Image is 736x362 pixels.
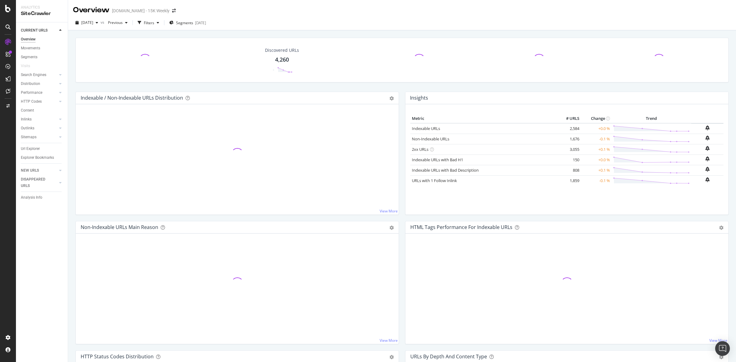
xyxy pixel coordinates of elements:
[556,175,581,186] td: 1,859
[21,125,57,131] a: Outlinks
[581,114,611,123] th: Change
[719,226,723,230] div: gear
[172,9,176,13] div: arrow-right-arrow-left
[21,81,57,87] a: Distribution
[81,224,158,230] div: Non-Indexable URLs Main Reason
[581,165,611,175] td: +0.1 %
[21,72,57,78] a: Search Engines
[273,67,274,72] div: -
[705,177,710,182] div: bell-plus
[709,338,727,343] a: View More
[556,134,581,144] td: 1,676
[73,18,101,28] button: [DATE]
[105,18,130,28] button: Previous
[410,353,487,360] div: URLs by Depth and Content Type
[73,5,109,15] div: Overview
[144,20,154,25] div: Filters
[21,81,40,87] div: Distribution
[705,146,710,151] div: bell-plus
[195,20,206,25] div: [DATE]
[581,123,611,134] td: +0.0 %
[21,176,52,189] div: DISAPPEARED URLS
[21,194,42,201] div: Analysis Info
[21,5,63,10] div: Analytics
[380,338,398,343] a: View More
[719,355,723,359] div: gear
[21,98,57,105] a: HTTP Codes
[581,154,611,165] td: +0.0 %
[715,341,730,356] div: Open Intercom Messenger
[21,27,48,34] div: CURRENT URLS
[21,134,57,140] a: Sitemaps
[105,20,123,25] span: Previous
[556,144,581,154] td: 3,055
[21,63,36,69] a: Visits
[611,114,691,123] th: Trend
[556,114,581,123] th: # URLS
[21,154,63,161] a: Explorer Bookmarks
[81,353,154,360] div: HTTP Status Codes Distribution
[21,10,63,17] div: SiteCrawler
[581,134,611,144] td: -0.1 %
[275,56,289,64] div: 4,260
[21,134,36,140] div: Sitemaps
[389,355,394,359] div: gear
[705,167,710,172] div: bell-plus
[412,167,479,173] a: Indexable URLs with Bad Description
[21,167,39,174] div: NEW URLS
[581,144,611,154] td: +0.1 %
[112,8,170,14] div: [DOMAIN_NAME] - 15K Weekly
[21,116,32,123] div: Inlinks
[81,95,183,101] div: Indexable / Non-Indexable URLs Distribution
[21,45,63,51] a: Movements
[21,146,63,152] a: Url Explorer
[21,90,57,96] a: Performance
[81,20,93,25] span: 2025 Sep. 26th
[21,154,54,161] div: Explorer Bookmarks
[265,47,299,53] div: Discovered URLs
[412,157,463,162] a: Indexable URLs with Bad H1
[410,224,512,230] div: HTML Tags Performance for Indexable URLs
[21,36,36,43] div: Overview
[389,226,394,230] div: gear
[21,36,63,43] a: Overview
[389,96,394,101] div: gear
[556,165,581,175] td: 808
[176,20,193,25] span: Segments
[21,45,40,51] div: Movements
[21,63,30,69] div: Visits
[556,123,581,134] td: 2,584
[135,18,162,28] button: Filters
[21,107,34,114] div: Content
[167,18,209,28] button: Segments[DATE]
[21,27,57,34] a: CURRENT URLS
[21,54,63,60] a: Segments
[410,94,428,102] h4: Insights
[705,135,710,140] div: bell-plus
[21,176,57,189] a: DISAPPEARED URLS
[410,114,556,123] th: Metric
[21,98,42,105] div: HTTP Codes
[21,54,37,60] div: Segments
[705,156,710,161] div: bell-plus
[21,72,46,78] div: Search Engines
[21,116,57,123] a: Inlinks
[412,126,440,131] a: Indexable URLs
[21,107,63,114] a: Content
[21,146,40,152] div: Url Explorer
[705,125,710,130] div: bell-plus
[412,178,457,183] a: URLs with 1 Follow Inlink
[556,154,581,165] td: 150
[412,147,428,152] a: 2xx URLs
[101,20,105,25] span: vs
[21,125,34,131] div: Outlinks
[21,90,42,96] div: Performance
[21,194,63,201] a: Analysis Info
[380,208,398,214] a: View More
[21,167,57,174] a: NEW URLS
[581,175,611,186] td: -0.1 %
[412,136,449,142] a: Non-Indexable URLs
